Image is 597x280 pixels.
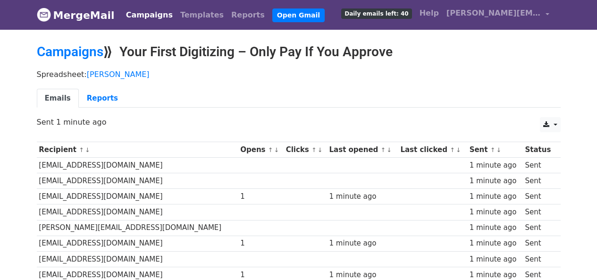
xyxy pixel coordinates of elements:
[398,142,467,158] th: Last clicked
[85,146,90,153] a: ↓
[523,173,555,189] td: Sent
[37,251,238,267] td: [EMAIL_ADDRESS][DOMAIN_NAME]
[470,191,521,202] div: 1 minute ago
[470,207,521,218] div: 1 minute ago
[470,176,521,187] div: 1 minute ago
[523,189,555,204] td: Sent
[523,220,555,236] td: Sent
[337,4,415,23] a: Daily emails left: 40
[387,146,392,153] a: ↓
[327,142,398,158] th: Last opened
[523,158,555,173] td: Sent
[37,89,79,108] a: Emails
[37,236,238,251] td: [EMAIL_ADDRESS][DOMAIN_NAME]
[272,8,325,22] a: Open Gmail
[240,191,281,202] div: 1
[87,70,150,79] a: [PERSON_NAME]
[318,146,323,153] a: ↓
[79,146,84,153] a: ↑
[329,191,396,202] div: 1 minute ago
[37,142,238,158] th: Recipient
[227,6,269,25] a: Reports
[37,220,238,236] td: [PERSON_NAME][EMAIL_ADDRESS][DOMAIN_NAME]
[37,189,238,204] td: [EMAIL_ADDRESS][DOMAIN_NAME]
[470,160,521,171] div: 1 minute ago
[490,146,496,153] a: ↑
[381,146,386,153] a: ↑
[443,4,553,26] a: [PERSON_NAME][EMAIL_ADDRESS][DOMAIN_NAME]
[456,146,461,153] a: ↓
[470,222,521,233] div: 1 minute ago
[177,6,227,25] a: Templates
[37,44,561,60] h2: ⟫ Your First Digitizing – Only Pay If You Approve
[240,238,281,249] div: 1
[274,146,279,153] a: ↓
[523,142,555,158] th: Status
[238,142,283,158] th: Opens
[523,236,555,251] td: Sent
[37,69,561,79] p: Spreadsheet:
[446,8,541,19] span: [PERSON_NAME][EMAIL_ADDRESS][DOMAIN_NAME]
[37,173,238,189] td: [EMAIL_ADDRESS][DOMAIN_NAME]
[416,4,443,23] a: Help
[523,204,555,220] td: Sent
[37,117,561,127] p: Sent 1 minute ago
[523,251,555,267] td: Sent
[37,5,115,25] a: MergeMail
[470,238,521,249] div: 1 minute ago
[496,146,501,153] a: ↓
[450,146,455,153] a: ↑
[37,158,238,173] td: [EMAIL_ADDRESS][DOMAIN_NAME]
[79,89,126,108] a: Reports
[268,146,273,153] a: ↑
[470,254,521,265] div: 1 minute ago
[329,238,396,249] div: 1 minute ago
[122,6,177,25] a: Campaigns
[467,142,523,158] th: Sent
[37,204,238,220] td: [EMAIL_ADDRESS][DOMAIN_NAME]
[37,44,103,59] a: Campaigns
[284,142,327,158] th: Clicks
[311,146,317,153] a: ↑
[37,8,51,22] img: MergeMail logo
[341,8,412,19] span: Daily emails left: 40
